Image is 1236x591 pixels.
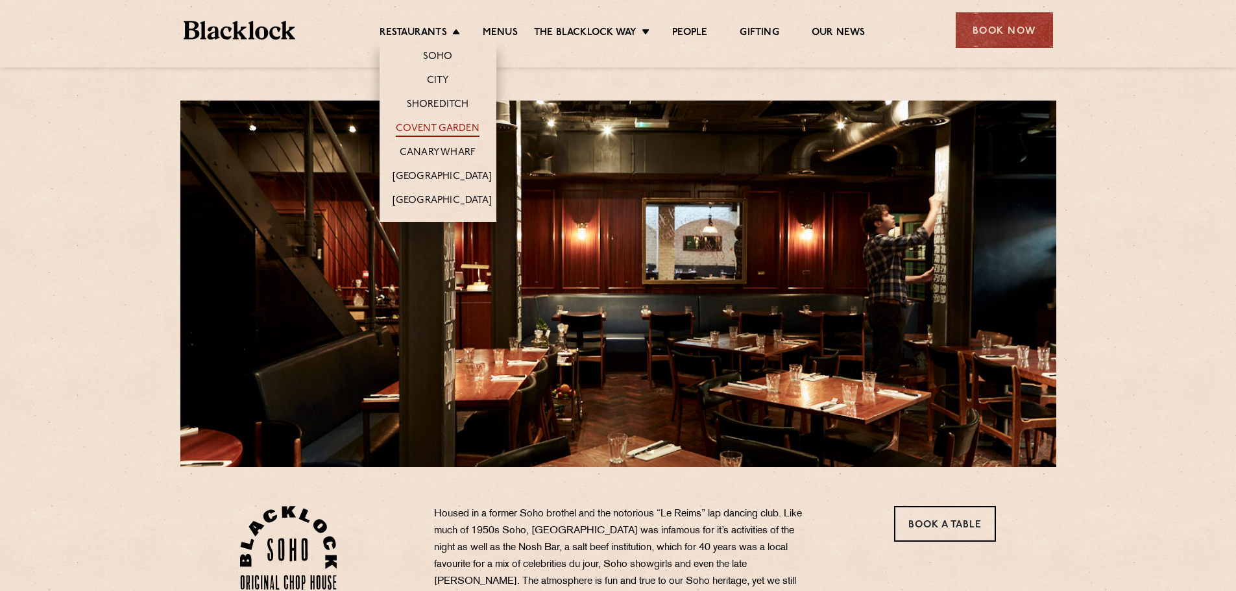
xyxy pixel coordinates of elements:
a: City [427,75,449,89]
div: Book Now [956,12,1053,48]
a: The Blacklock Way [534,27,636,41]
a: Our News [812,27,866,41]
a: Soho [423,51,453,65]
a: People [672,27,707,41]
a: [GEOGRAPHIC_DATA] [393,195,492,209]
a: Book a Table [894,506,996,542]
a: Menus [483,27,518,41]
a: Restaurants [380,27,447,41]
a: Covent Garden [396,123,479,137]
a: Gifting [740,27,779,41]
img: BL_Textured_Logo-footer-cropped.svg [184,21,296,40]
a: Shoreditch [407,99,469,113]
a: [GEOGRAPHIC_DATA] [393,171,492,185]
a: Canary Wharf [400,147,476,161]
